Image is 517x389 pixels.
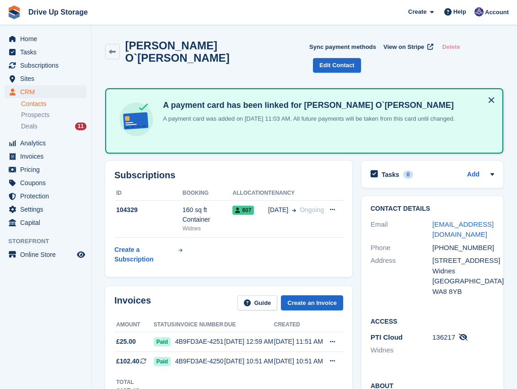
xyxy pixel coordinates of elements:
p: A payment card was added on [DATE] 11:03 AM. All future payments will be taken from this card unt... [159,114,455,123]
span: 807 [232,206,254,215]
th: Tenancy [268,186,324,201]
a: menu [5,150,86,163]
span: Create [408,7,426,16]
div: Total [116,378,140,386]
span: Analytics [20,137,75,149]
span: Protection [20,190,75,202]
a: Guide [237,295,278,310]
div: [GEOGRAPHIC_DATA] [432,276,494,287]
span: Paid [154,337,171,346]
div: [DATE] 11:51 AM [274,337,324,346]
th: Allocation [232,186,268,201]
th: Status [154,318,175,332]
span: Deals [21,122,38,131]
a: menu [5,46,86,59]
th: Invoice number [175,318,224,332]
div: 160 sq ft Container [183,205,233,224]
span: Online Store [20,248,75,261]
a: menu [5,248,86,261]
a: menu [5,72,86,85]
a: Edit Contact [313,58,361,73]
a: menu [5,203,86,216]
div: [DATE] 10:51 AM [274,357,324,366]
div: [DATE] 10:51 AM [224,357,274,366]
a: menu [5,176,86,189]
a: View on Stripe [380,39,435,54]
a: Create a Subscription [114,241,183,268]
h2: [PERSON_NAME] O`[PERSON_NAME] [125,39,309,64]
h2: Invoices [114,295,151,310]
div: Address [371,256,432,297]
a: menu [5,137,86,149]
button: Sync payment methods [309,39,376,54]
a: Add [467,170,479,180]
th: Amount [114,318,154,332]
span: Storefront [8,237,91,246]
a: Preview store [75,249,86,260]
a: Contacts [21,100,86,108]
th: ID [114,186,183,201]
div: [STREET_ADDRESS] [432,256,494,266]
h2: Tasks [382,171,399,179]
a: menu [5,190,86,202]
div: 4B9FD3AE-4250 [175,357,224,366]
li: Widnes [371,345,432,356]
span: Ongoing [300,206,324,213]
span: CRM [20,85,75,98]
img: card-linked-ebf98d0992dc2aeb22e95c0e3c79077019eb2392cfd83c6a337811c24bc77127.svg [117,100,156,139]
span: Home [20,32,75,45]
span: Coupons [20,176,75,189]
h4: A payment card has been linked for [PERSON_NAME] O`[PERSON_NAME] [159,100,455,111]
span: Settings [20,203,75,216]
a: menu [5,163,86,176]
a: menu [5,85,86,98]
a: Prospects [21,110,86,120]
span: Sites [20,72,75,85]
a: Create an Invoice [281,295,343,310]
a: Drive Up Storage [25,5,92,20]
div: 0 [403,171,414,179]
div: Email [371,219,432,240]
span: Capital [20,216,75,229]
div: 11 [75,123,86,130]
a: Deals 11 [21,122,86,131]
button: Delete [439,39,464,54]
span: Account [485,8,509,17]
a: menu [5,59,86,72]
span: View on Stripe [383,43,424,52]
span: PTI Cloud [371,333,403,341]
a: [EMAIL_ADDRESS][DOMAIN_NAME] [432,220,494,239]
th: Due [224,318,274,332]
span: [DATE] [268,205,288,215]
div: [DATE] 12:59 AM [224,337,274,346]
a: menu [5,32,86,45]
span: £102.40 [116,357,140,366]
div: 4B9FD3AE-4251 [175,337,224,346]
th: Booking [183,186,233,201]
h2: Access [371,316,494,325]
div: 104329 [114,205,183,215]
span: Pricing [20,163,75,176]
span: Tasks [20,46,75,59]
div: Widnes [432,266,494,277]
span: Subscriptions [20,59,75,72]
span: Invoices [20,150,75,163]
div: Phone [371,243,432,253]
span: £25.00 [116,337,136,346]
th: Created [274,318,324,332]
a: menu [5,216,86,229]
h2: Subscriptions [114,170,343,181]
span: Paid [154,357,171,366]
h2: Contact Details [371,205,494,213]
div: [PHONE_NUMBER] [432,243,494,253]
div: WA8 8YB [432,287,494,297]
span: 136217 [432,333,455,341]
div: Widnes [183,224,233,233]
span: Prospects [21,111,49,119]
span: Help [453,7,466,16]
div: Create a Subscription [114,245,177,264]
img: Andy [474,7,484,16]
img: stora-icon-8386f47178a22dfd0bd8f6a31ec36ba5ce8667c1dd55bd0f319d3a0aa187defe.svg [7,5,21,19]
